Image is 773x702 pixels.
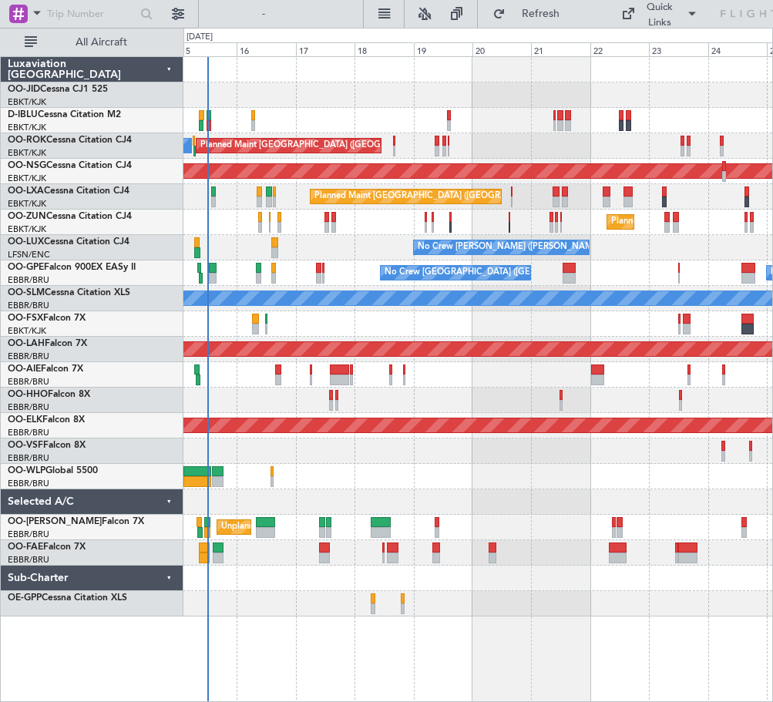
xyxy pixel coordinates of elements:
a: OO-AIEFalcon 7X [8,364,83,374]
div: [DATE] [187,31,213,44]
a: EBBR/BRU [8,427,49,438]
a: EBKT/KJK [8,96,46,108]
a: D-IBLUCessna Citation M2 [8,110,121,119]
div: 17 [296,42,355,56]
span: OO-VSF [8,441,43,450]
span: OO-SLM [8,288,45,297]
a: OO-WLPGlobal 5500 [8,466,98,475]
button: Refresh [486,2,578,26]
span: OO-LXA [8,186,44,196]
a: OO-HHOFalcon 8X [8,390,90,399]
a: EBKT/KJK [8,198,46,210]
a: EBKT/KJK [8,122,46,133]
span: OO-FAE [8,542,43,552]
button: Quick Links [613,2,706,26]
a: OO-FSXFalcon 7X [8,314,86,323]
div: 23 [649,42,707,56]
a: OO-LXACessna Citation CJ4 [8,186,129,196]
span: OE-GPP [8,593,42,603]
div: 15 [178,42,237,56]
a: OO-SLMCessna Citation XLS [8,288,130,297]
a: EBBR/BRU [8,478,49,489]
span: OO-[PERSON_NAME] [8,517,102,526]
span: D-IBLU [8,110,38,119]
a: EBBR/BRU [8,401,49,413]
span: OO-HHO [8,390,48,399]
span: OO-AIE [8,364,41,374]
a: OO-FAEFalcon 7X [8,542,86,552]
div: 20 [472,42,531,56]
a: EBKT/KJK [8,147,46,159]
a: OO-JIDCessna CJ1 525 [8,85,108,94]
div: Planned Maint [GEOGRAPHIC_DATA] ([GEOGRAPHIC_DATA]) [200,134,443,157]
a: EBBR/BRU [8,529,49,540]
div: 19 [414,42,472,56]
span: OO-NSG [8,161,46,170]
a: OO-ROKCessna Citation CJ4 [8,136,132,145]
a: OO-LUXCessna Citation CJ4 [8,237,129,247]
div: 22 [590,42,649,56]
div: 18 [355,42,413,56]
a: OO-[PERSON_NAME]Falcon 7X [8,517,144,526]
span: OO-LUX [8,237,44,247]
span: OO-FSX [8,314,43,323]
span: OO-ELK [8,415,42,425]
a: OO-ZUNCessna Citation CJ4 [8,212,132,221]
a: OO-NSGCessna Citation CJ4 [8,161,132,170]
button: All Aircraft [17,30,167,55]
a: EBKT/KJK [8,173,46,184]
span: Refresh [509,8,573,19]
span: OO-LAH [8,339,45,348]
span: All Aircraft [40,37,163,48]
a: OO-VSFFalcon 8X [8,441,86,450]
div: No Crew [PERSON_NAME] ([PERSON_NAME]) [418,236,603,259]
a: EBBR/BRU [8,300,49,311]
div: 21 [531,42,590,56]
a: EBBR/BRU [8,274,49,286]
div: Unplanned Maint [GEOGRAPHIC_DATA] ([GEOGRAPHIC_DATA] National) [221,516,511,539]
span: OO-WLP [8,466,45,475]
div: No Crew [GEOGRAPHIC_DATA] ([GEOGRAPHIC_DATA] National) [385,261,643,284]
a: EBBR/BRU [8,376,49,388]
a: OO-LAHFalcon 7X [8,339,87,348]
a: EBBR/BRU [8,452,49,464]
div: 24 [708,42,767,56]
div: Planned Maint [GEOGRAPHIC_DATA] ([GEOGRAPHIC_DATA]) [314,185,557,208]
span: OO-JID [8,85,40,94]
input: Trip Number [47,2,136,25]
a: LFSN/ENC [8,249,50,260]
a: EBBR/BRU [8,554,49,566]
a: OO-GPEFalcon 900EX EASy II [8,263,136,272]
a: OE-GPPCessna Citation XLS [8,593,127,603]
a: EBKT/KJK [8,325,46,337]
div: 16 [237,42,295,56]
span: OO-ROK [8,136,46,145]
a: EBBR/BRU [8,351,49,362]
a: OO-ELKFalcon 8X [8,415,85,425]
span: OO-GPE [8,263,44,272]
span: OO-ZUN [8,212,46,221]
a: EBKT/KJK [8,223,46,235]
